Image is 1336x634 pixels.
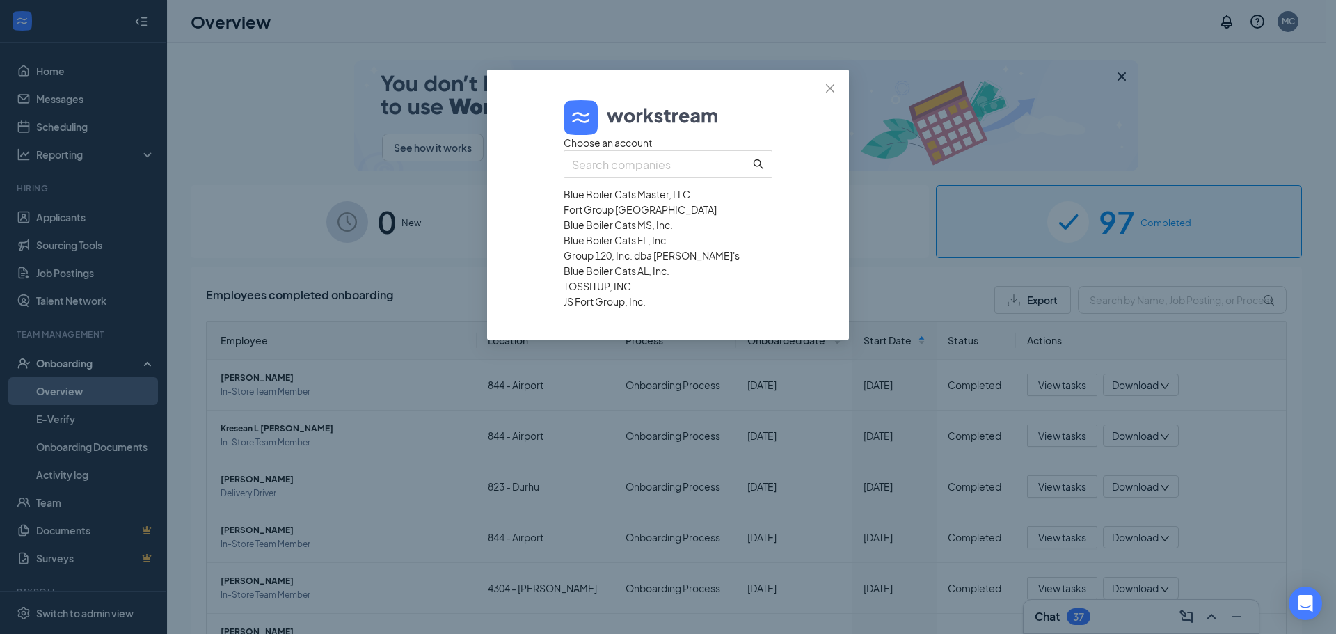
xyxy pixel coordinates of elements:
button: Close [811,70,849,107]
div: Blue Boiler Cats AL, Inc. [564,263,772,278]
div: Group 120, Inc. dba [PERSON_NAME]'s [564,248,772,263]
div: Open Intercom Messenger [1289,587,1322,620]
img: logo [564,100,719,135]
div: TOSSITUP, INC [564,278,772,294]
div: JS Fort Group, Inc. [564,294,772,309]
span: close [825,83,836,94]
div: Fort Group [GEOGRAPHIC_DATA] [564,202,772,217]
span: search [753,159,764,170]
div: Blue Boiler Cats FL, Inc. [564,232,772,248]
input: Search companies [572,156,750,173]
div: Blue Boiler Cats MS, Inc. [564,217,772,232]
div: Blue Boiler Cats Master, LLC [564,187,772,202]
span: Choose an account [564,136,652,149]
